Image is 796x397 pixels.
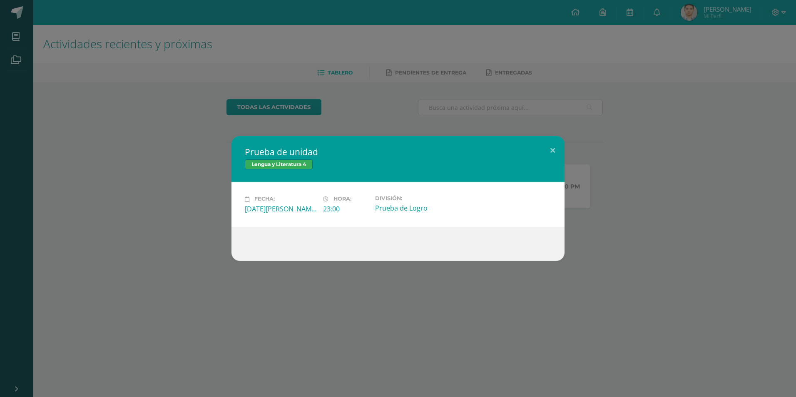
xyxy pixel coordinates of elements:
div: 23:00 [323,204,368,213]
button: Close (Esc) [541,136,565,164]
div: Prueba de Logro [375,203,447,213]
div: [DATE][PERSON_NAME] [245,204,316,213]
span: Lengua y Literatura 4 [245,159,313,169]
span: Fecha: [254,196,275,202]
label: División: [375,195,447,201]
span: Hora: [333,196,351,202]
h2: Prueba de unidad [245,146,551,158]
